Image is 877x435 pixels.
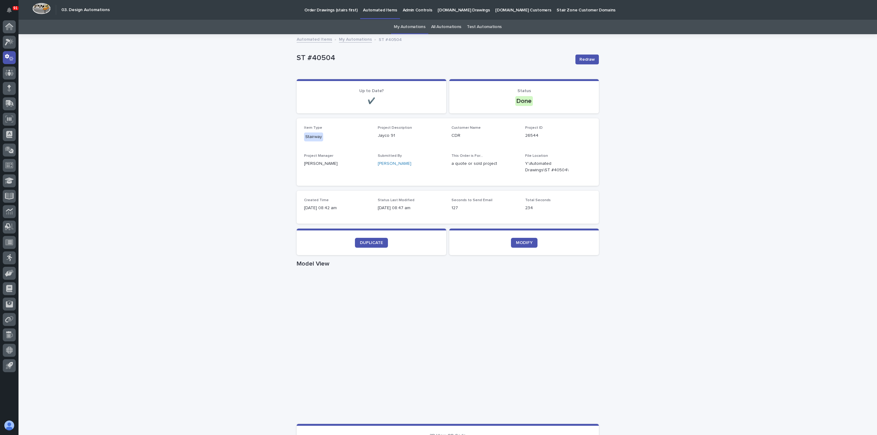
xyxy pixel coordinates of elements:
[378,126,412,130] span: Project Description
[394,20,426,34] a: My Automations
[525,161,577,173] : Y:\Automated Drawings\ST #40504\
[517,89,531,93] span: Status
[304,126,322,130] span: Item Type
[451,154,483,158] span: This Order is For...
[3,4,16,17] button: Notifications
[3,419,16,432] button: users-avatar
[579,56,595,63] span: Redraw
[378,132,444,139] p: Jayco 91
[515,96,533,106] div: Done
[304,132,323,141] div: Stairway
[32,3,51,14] img: Workspace Logo
[359,89,384,93] span: Up to Date?
[378,154,402,158] span: Submitted By
[525,132,591,139] p: 26544
[378,161,411,167] a: [PERSON_NAME]
[525,205,591,211] p: 234
[61,7,110,13] h2: 03. Design Automations
[451,161,518,167] p: a quote or sold project
[297,54,570,63] p: ST #40504
[525,154,548,158] span: File Location
[297,260,599,267] h1: Model View
[304,97,439,105] p: ✔️
[451,205,518,211] p: 127
[525,198,551,202] span: Total Seconds
[451,132,518,139] p: CDR
[14,6,18,10] p: 91
[431,20,461,34] a: All Automations
[360,241,383,245] span: DUPLICATE
[304,154,333,158] span: Project Manager
[575,55,599,64] button: Redraw
[467,20,502,34] a: Test Automations
[378,198,414,202] span: Status Last Modified
[339,35,372,43] a: My Automations
[451,198,492,202] span: Seconds to Send Email
[379,36,402,43] p: ST #40504
[516,241,533,245] span: MODIFY
[451,126,481,130] span: Customer Name
[378,205,444,211] p: [DATE] 08:47 am
[304,198,329,202] span: Created Time
[304,205,370,211] p: [DATE] 08:42 am
[511,238,537,248] a: MODIFY
[355,238,388,248] a: DUPLICATE
[8,7,16,17] div: Notifications91
[297,35,332,43] a: Automated Items
[304,161,370,167] p: [PERSON_NAME]
[297,270,599,424] iframe: Model View
[525,126,543,130] span: Project ID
